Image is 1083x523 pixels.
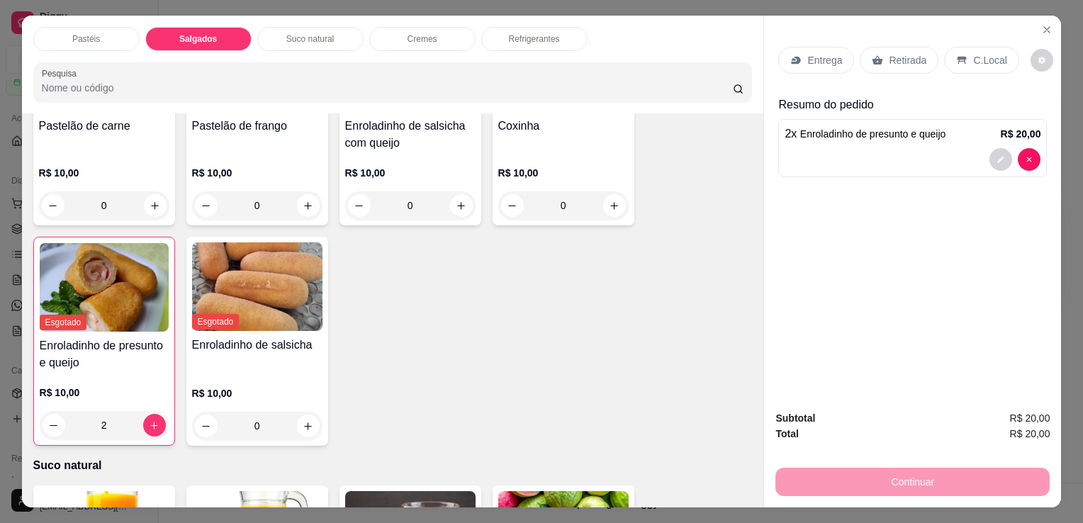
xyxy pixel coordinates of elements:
[42,194,64,217] button: decrease-product-quantity
[889,53,926,67] p: Retirada
[297,415,320,437] button: increase-product-quantity
[973,53,1006,67] p: C.Local
[345,166,476,180] p: R$ 10,00
[143,414,166,437] button: increase-product-quantity
[450,194,473,217] button: increase-product-quantity
[1031,49,1053,72] button: decrease-product-quantity
[778,96,1047,113] p: Resumo do pedido
[42,67,82,79] label: Pesquisa
[195,415,218,437] button: decrease-product-quantity
[40,315,87,330] span: Esgotado
[509,33,560,45] p: Refrigerantes
[1036,18,1058,41] button: Close
[785,125,945,142] p: 2 x
[33,457,753,474] p: Suco natural
[72,33,100,45] p: Pastéis
[192,386,322,400] p: R$ 10,00
[501,194,524,217] button: decrease-product-quantity
[989,148,1012,171] button: decrease-product-quantity
[43,414,65,437] button: decrease-product-quantity
[807,53,842,67] p: Entrega
[42,81,733,95] input: Pesquisa
[345,118,476,152] h4: Enroladinho de salsicha com queijo
[800,128,946,140] span: Enroladinho de presunto e queijo
[195,194,218,217] button: decrease-product-quantity
[1010,410,1050,426] span: R$ 20,00
[1001,127,1041,141] p: R$ 20,00
[603,194,626,217] button: increase-product-quantity
[408,33,437,45] p: Cremes
[144,194,167,217] button: increase-product-quantity
[192,118,322,135] h4: Pastelão de frango
[192,337,322,354] h4: Enroladinho de salsicha
[40,337,169,371] h4: Enroladinho de presunto e queijo
[39,166,169,180] p: R$ 10,00
[39,118,169,135] h4: Pastelão de carne
[286,33,334,45] p: Suco natural
[498,166,629,180] p: R$ 10,00
[192,314,240,330] span: Esgotado
[40,243,169,332] img: product-image
[498,118,629,135] h4: Coxinha
[192,166,322,180] p: R$ 10,00
[179,33,217,45] p: Salgados
[775,428,798,439] strong: Total
[192,242,322,331] img: product-image
[40,386,169,400] p: R$ 10,00
[1010,426,1050,442] span: R$ 20,00
[775,412,815,424] strong: Subtotal
[348,194,371,217] button: decrease-product-quantity
[1018,148,1040,171] button: decrease-product-quantity
[297,194,320,217] button: increase-product-quantity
